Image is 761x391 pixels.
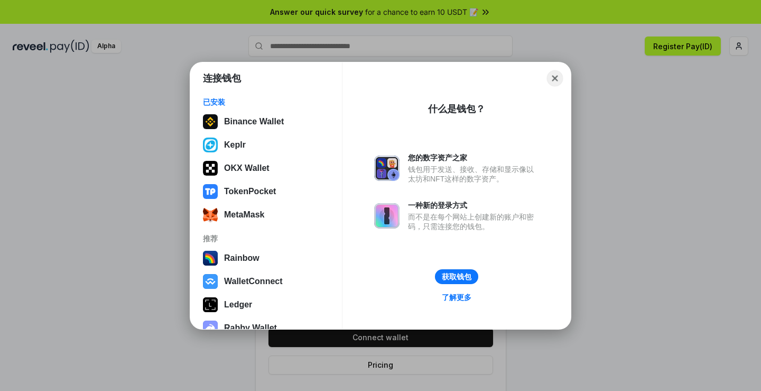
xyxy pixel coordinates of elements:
[203,114,218,129] img: svg+xml;base64,PHN2ZyB3aWR0aD0iMzAiIGhlaWdodD0iMzAiIHZpZXdCb3g9IjAgMCAzMCAzMCIgZmlsbD0ibm9uZSIgeG...
[203,138,218,152] img: we8TZxJI397XAAAAABJRU5ErkJggg==
[435,269,478,284] button: 获取钱包
[203,251,218,266] img: svg+xml,%3Csvg%20width%3D%22120%22%20height%3D%22120%22%20viewBox%3D%220%200%20120%20120%22%20fil...
[200,248,332,269] button: Rainbow
[200,317,332,339] button: Rabby Wallet
[547,70,563,86] button: Close
[200,204,332,225] button: MetaMask
[408,153,539,162] div: 您的数字资产之家
[374,156,400,181] img: svg+xml,%3Csvg%20xmlns%3D%22http%3A%2F%2Fwww.w3.org%2F2000%2Fsvg%22%20fill%3D%22none%22%20viewBox...
[224,117,284,126] div: Binance Wallet
[224,300,252,310] div: Ledger
[203,234,329,243] div: 推荐
[442,272,471,281] div: 获取钱包
[442,293,471,302] div: 了解更多
[224,277,283,286] div: WalletConnect
[200,271,332,292] button: WalletConnect
[203,72,241,85] h1: 连接钱包
[200,158,332,179] button: OKX Wallet
[203,274,218,289] img: svg+xml,%3Csvg%20width%3D%2228%22%20height%3D%2228%22%20viewBox%3D%220%200%2028%2028%22%20fill%3D...
[408,201,539,210] div: 一种新的登录方式
[203,207,218,222] img: svg+xml;base64,PHN2ZyB3aWR0aD0iMzUiIGhlaWdodD0iMzQiIHZpZXdCb3g9IjAgMCAzNSAzNCIgZmlsbD0ibm9uZSIgeG...
[224,140,246,150] div: Keplr
[203,184,218,199] img: svg+xml;base64,PHN2ZyB3aWR0aD0iNzY4IiBoZWlnaHQ9Ijc2OCIgdmlld0JveD0iMCAwIDc2OCA3NjgiIGZpbGw9Im5vbm...
[374,203,400,229] img: svg+xml,%3Csvg%20xmlns%3D%22http%3A%2F%2Fwww.w3.org%2F2000%2Fsvg%22%20fill%3D%22none%22%20viewBox...
[203,97,329,107] div: 已安装
[203,297,218,312] img: svg+xml,%3Csvg%20xmlns%3D%22http%3A%2F%2Fwww.w3.org%2F2000%2Fsvg%22%20width%3D%2228%22%20height%3...
[428,103,485,115] div: 什么是钱包？
[203,321,218,335] img: svg+xml,%3Csvg%20xmlns%3D%22http%3A%2F%2Fwww.w3.org%2F2000%2Fsvg%22%20fill%3D%22none%22%20viewBox...
[200,181,332,202] button: TokenPocket
[408,165,539,184] div: 钱包用于发送、接收、存储和显示像以太坊和NFT这样的数字资产。
[408,212,539,231] div: 而不是在每个网站上创建新的账户和密码，只需连接您的钱包。
[200,134,332,156] button: Keplr
[435,290,478,304] a: 了解更多
[224,187,276,196] div: TokenPocket
[200,294,332,315] button: Ledger
[224,323,277,333] div: Rabby Wallet
[203,161,218,176] img: 5VZ71FV6L7PA3gg3tXrdQ+DgLhC+75Wq3no69P3MC0NFQpx2lL04Ql9gHK1bRDjsSBIvScBnDTk1WrlGIZBorIDEYJj+rhdgn...
[224,253,259,263] div: Rainbow
[200,111,332,132] button: Binance Wallet
[224,210,264,220] div: MetaMask
[224,163,270,173] div: OKX Wallet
